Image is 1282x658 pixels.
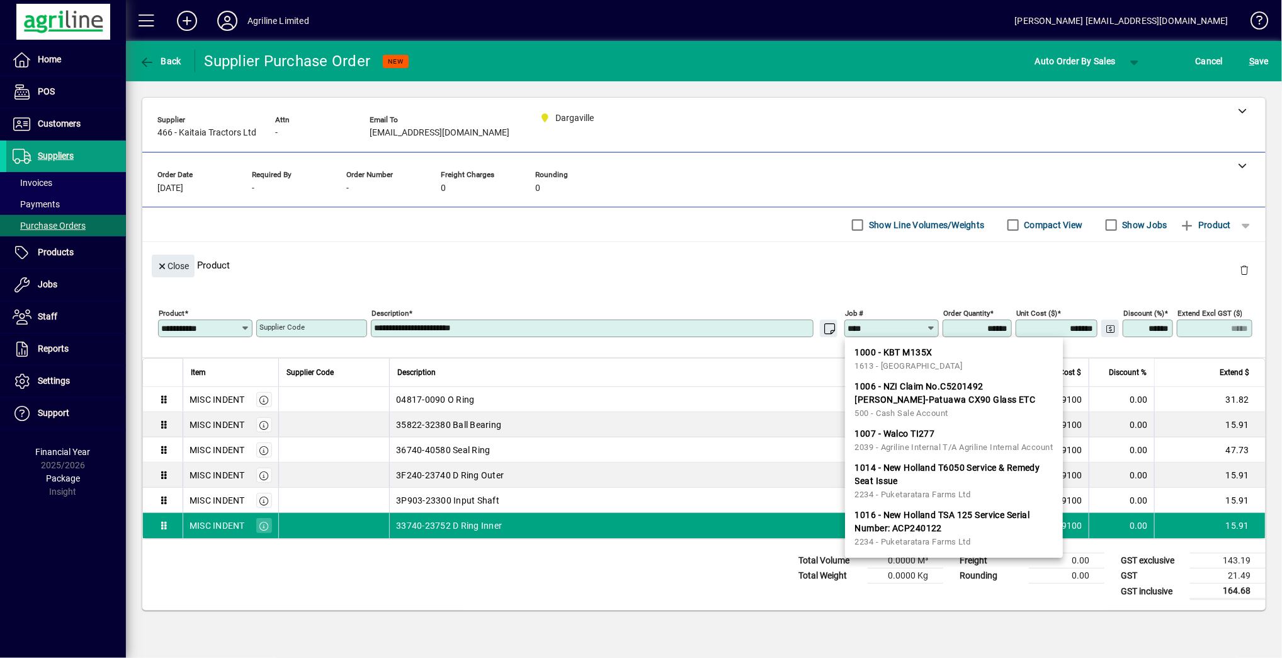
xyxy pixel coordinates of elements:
mat-label: Description [372,309,409,318]
span: 1006 - NZI Claim No.C5201492 [PERSON_NAME]-Patuawa CX90 Glass ETC [855,380,1053,407]
mat-option: 1007 - Walco TI277 [845,424,1064,458]
span: Close [157,256,190,277]
span: 2234 - Puketaratara Farms Ltd [855,537,971,546]
span: ave [1249,51,1269,71]
div: Supplier Purchase Order [205,51,371,71]
td: 164.68 [1190,584,1266,599]
span: Auto Order By Sales [1035,51,1116,71]
mat-label: Discount (%) [1123,309,1164,318]
mat-label: Unit Cost ($) [1016,309,1057,318]
span: 36740-40580 Seal Ring [396,444,490,456]
div: MISC INDENT [190,469,245,482]
a: Jobs [6,269,126,301]
span: Customers [38,118,81,129]
app-page-header-button: Delete [1229,264,1259,275]
td: 15.91 [1154,463,1265,488]
button: Add [167,9,207,32]
td: 15.91 [1154,513,1265,538]
span: 1000 - KBT M135X [855,346,933,359]
button: Save [1246,50,1272,72]
td: GST inclusive [1115,584,1190,599]
span: Jobs [38,279,57,289]
button: Back [136,50,184,72]
span: Item [191,366,206,379]
div: Product [142,242,1266,288]
div: MISC INDENT [190,393,245,406]
td: 47.73 [1154,437,1265,463]
span: 33740-23752 D Ring Inner [396,519,502,532]
span: Settings [38,376,70,386]
span: Payments [13,199,60,209]
a: Knowledge Base [1241,3,1266,43]
a: Reports [6,333,126,365]
span: Home [38,54,61,64]
td: 15.91 [1154,488,1265,513]
app-page-header-button: Close [149,260,198,271]
span: - [275,128,278,138]
td: GST exclusive [1115,553,1190,569]
span: 3F240-23740 D Ring Outer [396,469,504,482]
span: 1019 - [GEOGRAPHIC_DATA] 181262 RSA [855,556,1026,569]
span: Support [38,408,69,418]
span: 35822-32380 Ball Bearing [396,418,501,431]
td: Total Volume [792,553,868,569]
a: Customers [6,108,126,140]
div: MISC INDENT [190,494,245,507]
td: 0.00 [1089,463,1154,488]
a: POS [6,76,126,108]
label: Compact View [1022,219,1083,231]
td: Rounding [953,569,1029,584]
span: Product [1180,215,1231,235]
mat-option: 1006 - NZI Claim No.C5201492 Daniel Nathan-Patuawa CX90 Glass ETC [845,376,1064,424]
span: - [252,183,254,193]
button: Change Price Levels [1101,320,1119,337]
a: Staff [6,301,126,333]
span: Extend $ [1220,366,1249,379]
td: 0.00 [1029,553,1104,569]
mat-label: Supplier Code [259,323,305,332]
mat-option: 1000 - KBT M135X [845,342,1064,376]
div: MISC INDENT [190,418,245,431]
mat-label: Job # [845,309,863,318]
span: 2234 - Puketaratara Farms Ltd [855,490,971,499]
span: Purchase Orders [13,221,86,231]
span: - [346,183,349,193]
span: Invoices [13,178,52,188]
td: 143.19 [1190,553,1266,569]
a: Payments [6,193,126,215]
td: 0.00 [1089,437,1154,463]
td: 31.82 [1154,387,1265,412]
td: 0.00 [1029,569,1104,584]
span: 466 - Kaitaia Tractors Ltd [157,128,256,138]
div: MISC INDENT [190,519,245,532]
span: 3P903-23300 Input Shaft [396,494,499,507]
label: Show Jobs [1120,219,1167,231]
a: Home [6,44,126,76]
a: Purchase Orders [6,215,126,236]
td: 0.0000 M³ [868,553,943,569]
app-page-header-button: Back [126,50,195,72]
span: Package [46,473,80,483]
td: 0.00 [1089,488,1154,513]
td: Total Weight [792,569,868,584]
mat-label: Product [159,309,184,318]
button: Profile [207,9,247,32]
td: Freight [953,553,1029,569]
span: POS [38,86,55,96]
span: Suppliers [38,151,74,161]
mat-option: 1014 - New Holland T6050 Service & Remedy Seat Issue [845,458,1064,505]
button: Product [1174,214,1237,236]
span: Reports [38,343,69,354]
span: 500 - Cash Sale Account [855,408,948,418]
span: [DATE] [157,183,183,193]
span: 1014 - New Holland T6050 Service & Remedy Seat Issue [855,461,1053,488]
span: 1007 - Walco TI277 [855,427,935,441]
button: Cancel [1193,50,1227,72]
mat-option: 1016 - New Holland TSA 125 Service Serial Number: ACP240122 [845,505,1064,552]
span: S [1249,56,1254,66]
div: MISC INDENT [190,444,245,456]
a: Support [6,398,126,429]
span: 2039 - Agriline Internal T/A Agriline Internal Account [855,442,1053,452]
a: Settings [6,366,126,397]
label: Show Line Volumes/Weights [866,219,984,231]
